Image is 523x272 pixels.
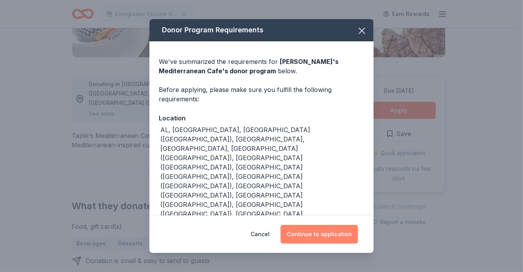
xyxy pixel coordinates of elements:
div: Donor Program Requirements [149,19,374,41]
div: Before applying, please make sure you fulfill the following requirements: [159,85,364,104]
div: Location [159,113,364,123]
button: Continue to application [281,225,358,244]
button: Cancel [251,225,270,244]
div: We've summarized the requirements for below. [159,57,364,76]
